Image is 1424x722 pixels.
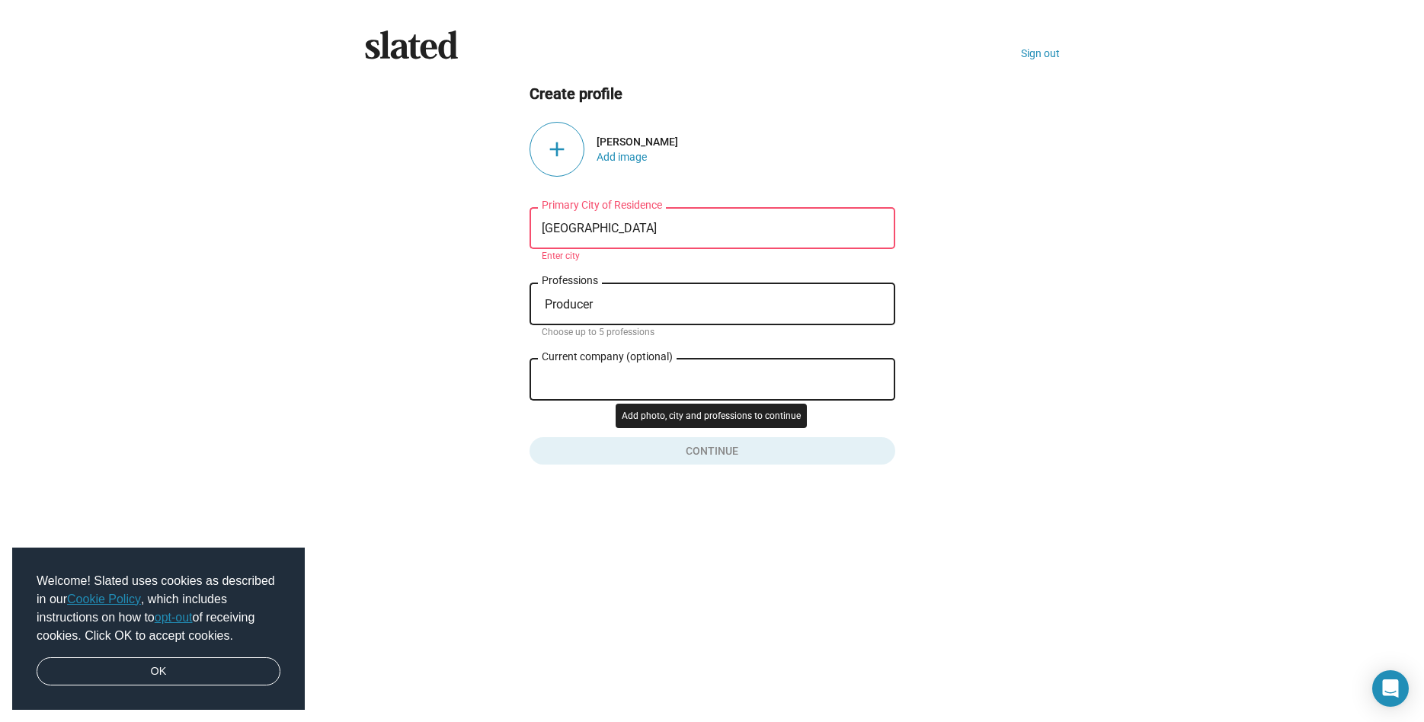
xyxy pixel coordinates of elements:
span: Welcome! Slated uses cookies as described in our , which includes instructions on how to of recei... [37,572,280,645]
a: opt-out [155,611,193,624]
div: Add photo, city and professions to continue [616,404,807,428]
mat-error: Enter city [542,251,883,263]
div: [PERSON_NAME] [597,136,895,148]
div: Open Intercom Messenger [1372,670,1409,707]
div: cookieconsent [12,548,305,711]
a: Cookie Policy [67,593,141,605]
h2: Create profile [530,84,895,104]
button: Open Add Image Dialog [597,151,647,163]
a: Sign out [1021,47,1060,59]
a: dismiss cookie message [37,657,280,686]
mat-hint: Choose up to 5 professions [542,327,654,339]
